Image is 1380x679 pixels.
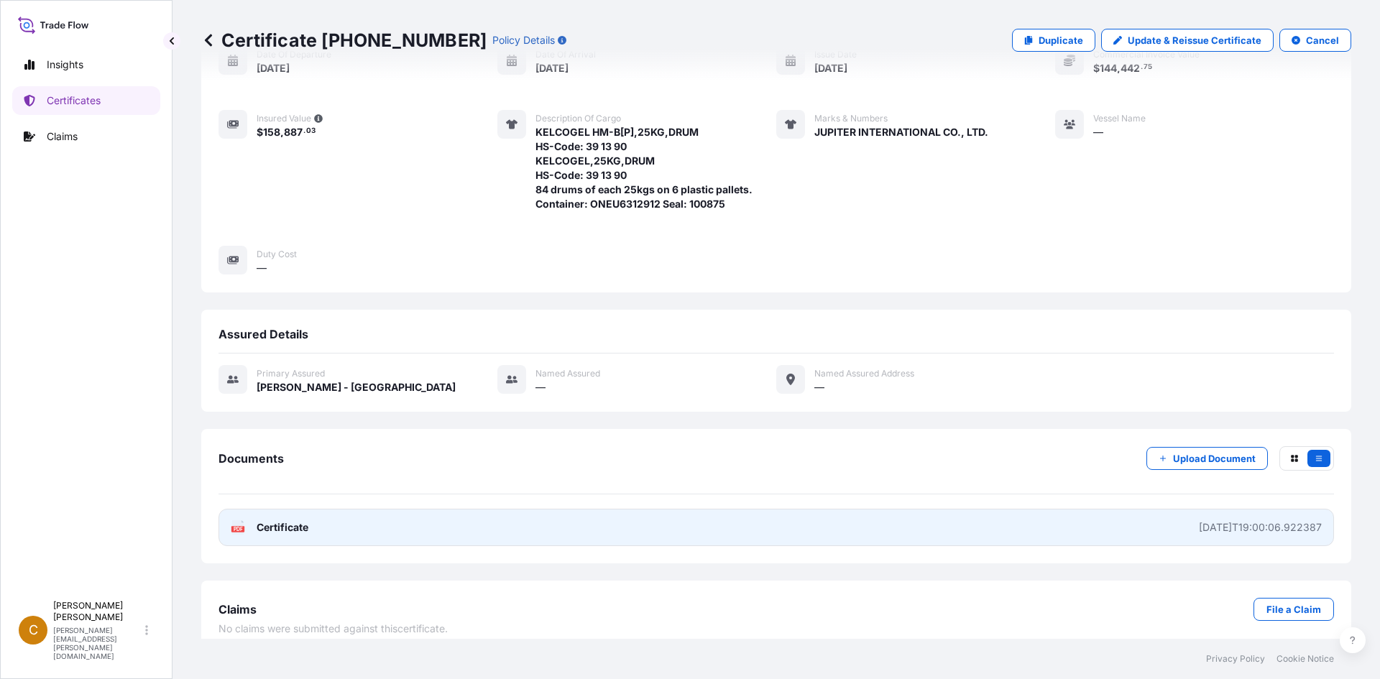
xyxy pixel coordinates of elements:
[218,509,1334,546] a: PDFCertificate[DATE]T19:00:06.922387
[1253,598,1334,621] a: File a Claim
[257,261,267,275] span: —
[1093,125,1103,139] span: —
[53,600,142,623] p: [PERSON_NAME] [PERSON_NAME]
[201,29,487,52] p: Certificate [PHONE_NUMBER]
[303,129,305,134] span: .
[257,520,308,535] span: Certificate
[1093,113,1146,124] span: Vessel Name
[29,623,38,637] span: C
[218,451,284,466] span: Documents
[47,129,78,144] p: Claims
[218,327,308,341] span: Assured Details
[257,113,311,124] span: Insured Value
[814,113,888,124] span: Marks & Numbers
[12,122,160,151] a: Claims
[257,380,456,394] span: [PERSON_NAME] - [GEOGRAPHIC_DATA]
[1173,451,1256,466] p: Upload Document
[535,113,621,124] span: Description of cargo
[1012,29,1095,52] a: Duplicate
[535,125,753,211] span: KELCOGEL HM-B[P],25KG,DRUM HS-Code: 39 13 90 KELCOGEL,25KG,DRUM HS-Code: 39 13 90 84 drums of eac...
[1146,447,1268,470] button: Upload Document
[535,368,600,379] span: Named Assured
[263,127,280,137] span: 158
[280,127,284,137] span: ,
[284,127,303,137] span: 887
[1039,33,1083,47] p: Duplicate
[12,86,160,115] a: Certificates
[257,368,325,379] span: Primary assured
[492,33,555,47] p: Policy Details
[1306,33,1339,47] p: Cancel
[306,129,316,134] span: 03
[1101,29,1274,52] a: Update & Reissue Certificate
[814,368,914,379] span: Named Assured Address
[257,249,297,260] span: Duty Cost
[1279,29,1351,52] button: Cancel
[218,622,448,636] span: No claims were submitted against this certificate .
[1206,653,1265,665] a: Privacy Policy
[1266,602,1321,616] p: File a Claim
[47,93,101,108] p: Certificates
[47,57,83,72] p: Insights
[218,602,257,616] span: Claims
[12,50,160,79] a: Insights
[814,380,824,394] span: —
[1199,520,1322,535] div: [DATE]T19:00:06.922387
[53,626,142,660] p: [PERSON_NAME][EMAIL_ADDRESS][PERSON_NAME][DOMAIN_NAME]
[1276,653,1334,665] a: Cookie Notice
[535,380,546,394] span: —
[1128,33,1261,47] p: Update & Reissue Certificate
[257,127,263,137] span: $
[814,125,988,139] span: JUPITER INTERNATIONAL CO., LTD.
[234,527,243,532] text: PDF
